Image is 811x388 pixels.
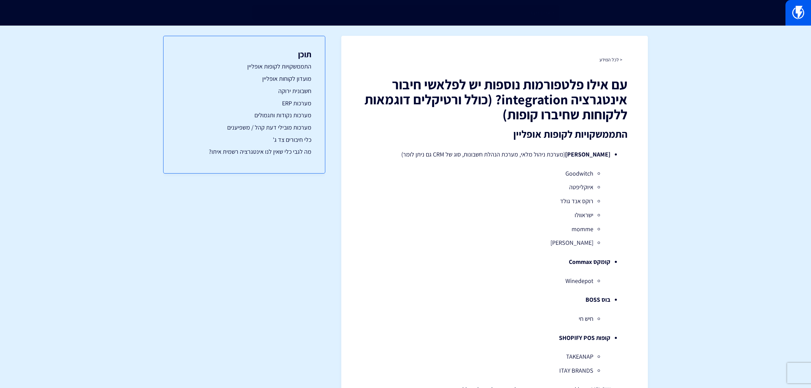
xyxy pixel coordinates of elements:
[177,147,311,156] a: מה לגבי כלי שאין לנו אינטגרציה רשמית איתו?
[559,334,610,342] strong: קופות SHOPIFY POS
[362,77,627,122] h1: עם אילו פלטפורמות נוספות יש לפלאשי חיבור אינטגרציה integration? (כולל ורטיקלים דוגמאות ללקוחות שח...
[396,183,593,192] li: איוקליפטה
[599,57,622,63] a: < לכל המידע
[396,277,593,285] li: Winedepot
[177,111,311,120] a: מערכות נקודות ותגמולים
[379,150,610,247] li: (מערכת ניהול מלאי, מערכת הנהלת חשבונות, סוג של CRM גם ניתן לומר)
[396,211,593,220] li: ישראוולו
[177,135,311,144] a: כלי חיבורים צד ג'
[396,314,593,323] li: חיש חי
[177,74,311,83] a: מועדון לקוחות אופליין
[362,129,627,140] h2: התממשקויות לקופות אופליין
[177,62,311,71] a: התממשקויות לקופות אופליין
[177,50,311,59] h3: תוכן
[396,225,593,234] li: momme
[396,197,593,206] li: רוקס אנד גולד
[396,169,593,178] li: Goodwitch
[569,258,610,266] strong: קומקס Commax
[177,99,311,108] a: מערכות ERP
[177,87,311,95] a: חשבונית ירוקה
[177,123,311,132] a: מערכות מובילי דעת קהל / משפיענים
[396,352,593,361] li: TAKEANAP
[252,5,559,21] input: חיפוש מהיר...
[396,238,593,247] li: [PERSON_NAME]
[565,150,610,158] strong: [PERSON_NAME]
[586,296,610,303] strong: בוס BOSS
[396,366,593,375] li: ITAY BRANDS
